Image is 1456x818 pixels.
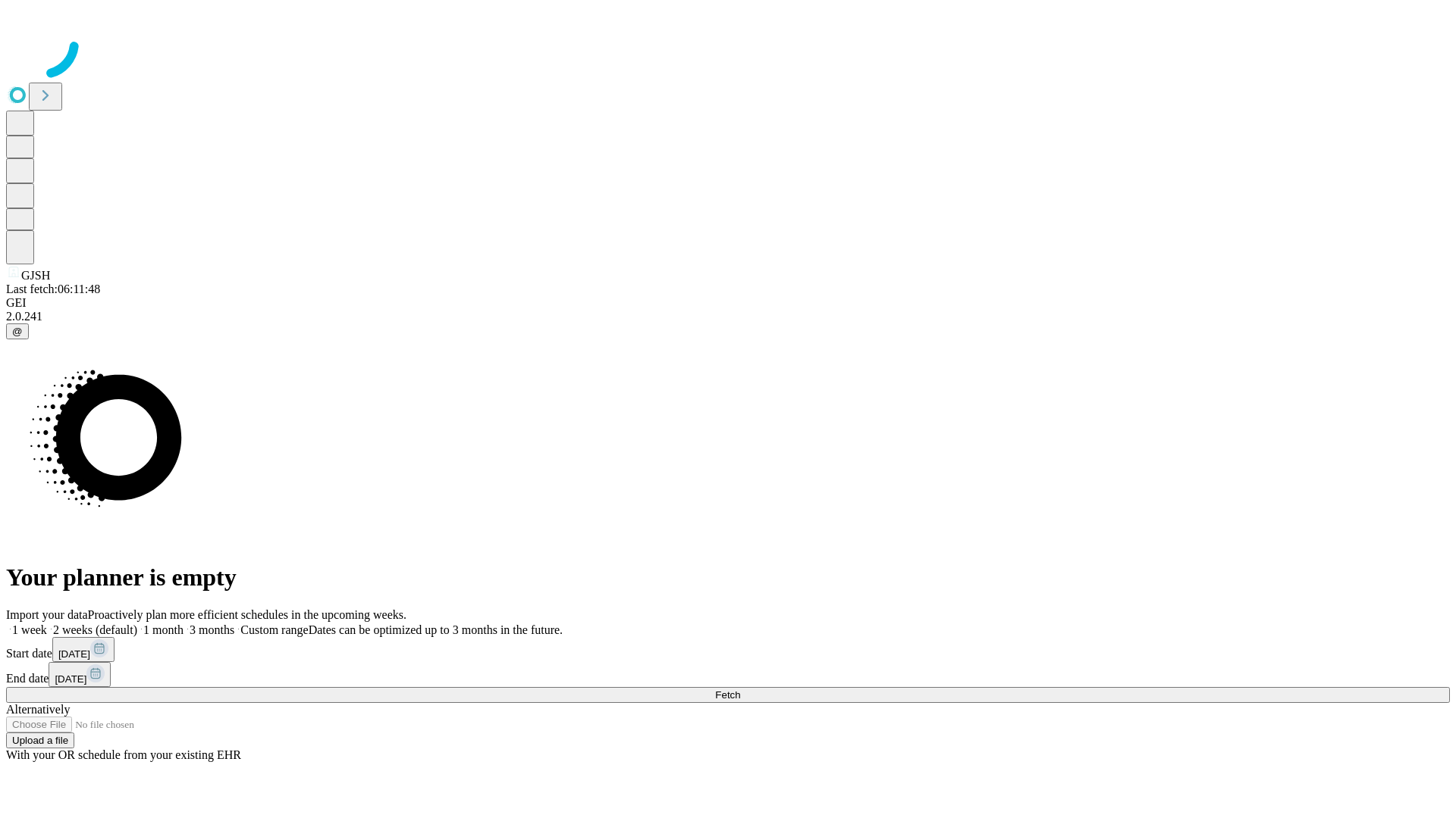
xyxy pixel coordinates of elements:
[6,703,70,716] span: Alternatively
[6,283,100,295] span: Last fetch: 06:11:48
[240,623,308,636] span: Custom range
[12,623,47,636] span: 1 week
[6,748,241,761] span: With your OR schedule from your existing EHR
[143,623,184,636] span: 1 month
[715,689,740,701] span: Fetch
[6,662,1450,687] div: End date
[55,673,86,685] span: [DATE]
[49,662,111,687] button: [DATE]
[88,608,406,621] span: Proactively plan more efficient schedules in the upcoming weeks.
[6,564,1450,592] h1: Your planner is empty
[6,732,74,748] button: Upload a file
[12,326,23,337] span: @
[52,637,115,662] button: [DATE]
[21,269,50,282] span: GJSH
[58,648,90,660] span: [DATE]
[6,608,88,621] span: Import your data
[190,623,234,636] span: 3 months
[6,310,1450,323] div: 2.0.241
[6,296,1450,310] div: GEI
[6,637,1450,662] div: Start date
[6,687,1450,703] button: Fetch
[6,323,29,339] button: @
[53,623,137,636] span: 2 weeks (default)
[309,623,563,636] span: Dates can be optimized up to 3 months in the future.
